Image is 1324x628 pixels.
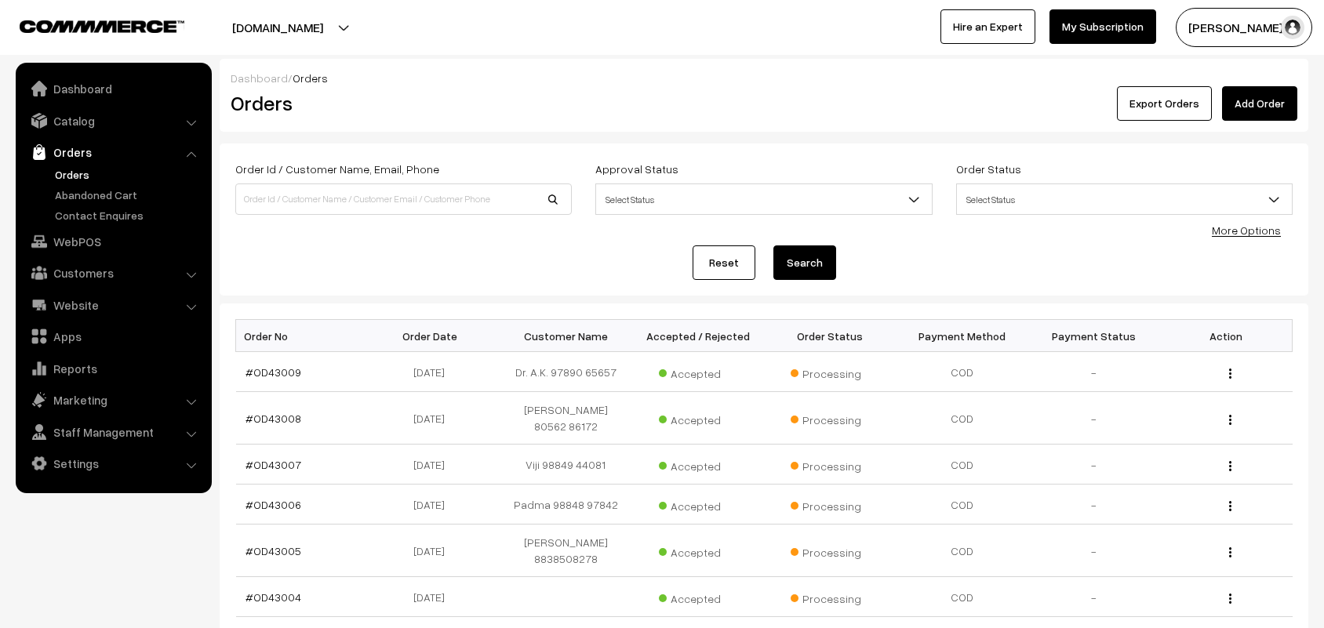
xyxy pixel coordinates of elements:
td: - [1028,352,1160,392]
span: Accepted [659,494,737,514]
td: [DATE] [368,352,500,392]
label: Approval Status [595,161,678,177]
td: Viji 98849 44081 [500,445,631,485]
img: Menu [1229,547,1231,557]
img: Menu [1229,461,1231,471]
th: Payment Status [1028,320,1160,352]
span: Processing [791,540,869,561]
a: #OD43005 [246,544,301,557]
a: COMMMERCE [20,16,157,34]
button: [PERSON_NAME] s… [1176,8,1312,47]
button: Search [773,245,836,280]
img: Menu [1229,368,1231,379]
td: COD [896,485,1028,525]
input: Order Id / Customer Name / Customer Email / Customer Phone [235,183,572,215]
a: Add Order [1222,86,1297,121]
span: Orders [293,71,328,85]
th: Payment Method [896,320,1028,352]
a: Orders [20,138,206,166]
td: - [1028,577,1160,617]
a: #OD43006 [246,498,301,511]
td: [DATE] [368,445,500,485]
span: Processing [791,454,869,474]
a: #OD43009 [246,365,301,379]
a: Website [20,291,206,319]
span: Accepted [659,540,737,561]
button: [DOMAIN_NAME] [177,8,378,47]
span: Processing [791,494,869,514]
a: Dashboard [231,71,288,85]
a: Dashboard [20,74,206,103]
div: / [231,70,1297,86]
td: - [1028,485,1160,525]
span: Accepted [659,408,737,428]
img: Menu [1229,415,1231,425]
td: COD [896,525,1028,577]
a: Staff Management [20,418,206,446]
img: Menu [1229,501,1231,511]
span: Processing [791,361,869,382]
a: #OD43007 [246,458,301,471]
button: Export Orders [1117,86,1212,121]
th: Action [1160,320,1292,352]
a: Marketing [20,386,206,414]
label: Order Id / Customer Name, Email, Phone [235,161,439,177]
td: [DATE] [368,392,500,445]
img: user [1281,16,1304,39]
td: - [1028,392,1160,445]
td: - [1028,445,1160,485]
th: Accepted / Rejected [632,320,764,352]
label: Order Status [956,161,1021,177]
th: Order No [236,320,368,352]
a: Settings [20,449,206,477]
span: Accepted [659,454,737,474]
a: Hire an Expert [940,9,1035,44]
a: Apps [20,322,206,350]
a: WebPOS [20,227,206,256]
a: #OD43004 [246,590,301,604]
td: COD [896,577,1028,617]
td: Dr. A.K. 97890 65657 [500,352,631,392]
span: Accepted [659,586,737,607]
td: COD [896,392,1028,445]
td: [DATE] [368,525,500,577]
td: [PERSON_NAME] 80562 86172 [500,392,631,445]
a: Orders [51,166,206,183]
a: My Subscription [1049,9,1156,44]
a: Catalog [20,107,206,135]
td: COD [896,352,1028,392]
span: Select Status [596,186,931,213]
span: Select Status [957,186,1292,213]
a: #OD43008 [246,412,301,425]
th: Customer Name [500,320,631,352]
a: Abandoned Cart [51,187,206,203]
a: Contact Enquires [51,207,206,223]
img: COMMMERCE [20,20,184,32]
h2: Orders [231,91,570,115]
td: - [1028,525,1160,577]
td: COD [896,445,1028,485]
span: Accepted [659,361,737,382]
a: Reset [693,245,755,280]
span: Processing [791,586,869,607]
span: Select Status [595,183,932,215]
span: Processing [791,408,869,428]
a: Reports [20,354,206,383]
td: [DATE] [368,577,500,617]
td: [PERSON_NAME] 8838508278 [500,525,631,577]
a: Customers [20,259,206,287]
td: [DATE] [368,485,500,525]
th: Order Date [368,320,500,352]
img: Menu [1229,594,1231,604]
th: Order Status [764,320,896,352]
td: Padma 98848 97842 [500,485,631,525]
span: Select Status [956,183,1293,215]
a: More Options [1212,223,1281,237]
